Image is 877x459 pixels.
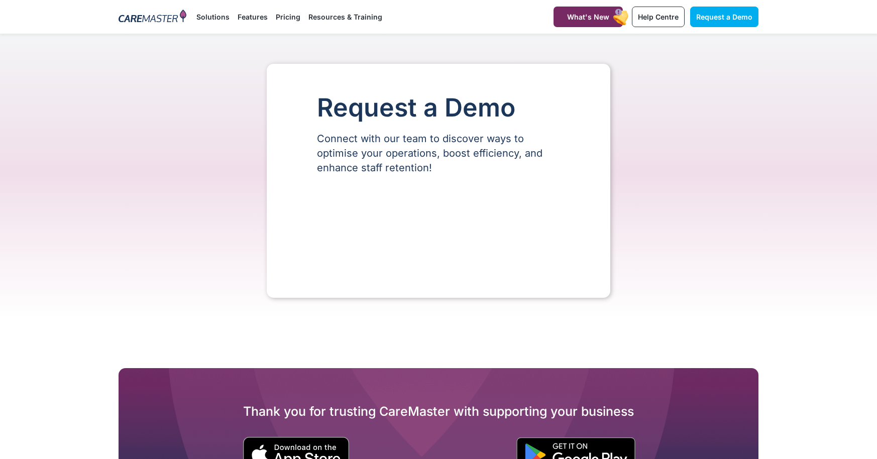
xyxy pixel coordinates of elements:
[317,192,560,268] iframe: Form 0
[119,403,758,419] h2: Thank you for trusting CareMaster with supporting your business
[317,132,560,175] p: Connect with our team to discover ways to optimise your operations, boost efficiency, and enhance...
[317,94,560,122] h1: Request a Demo
[690,7,758,27] a: Request a Demo
[696,13,752,21] span: Request a Demo
[554,7,623,27] a: What's New
[638,13,679,21] span: Help Centre
[567,13,609,21] span: What's New
[119,10,186,25] img: CareMaster Logo
[632,7,685,27] a: Help Centre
